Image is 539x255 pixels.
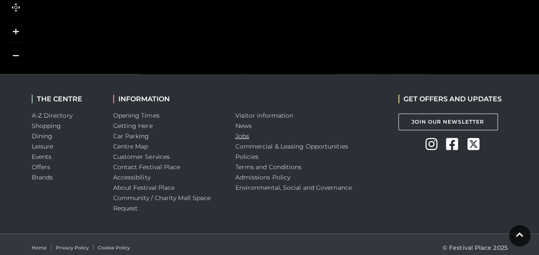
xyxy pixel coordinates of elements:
[443,242,508,252] p: © Festival Place 2025
[113,111,160,119] a: Opening Times
[113,183,175,191] a: About Festival Place
[32,121,61,129] a: Shopping
[32,142,54,150] a: Leisure
[235,132,249,140] a: Jobs
[113,194,211,212] a: Community / Charity Mall Space Request
[113,94,223,103] h2: INFORMATION
[113,152,170,160] a: Customer Services
[113,132,149,140] a: Car Parking
[32,111,72,119] a: A-Z Directory
[32,94,100,103] h2: THE CENTRE
[98,244,130,251] a: Cookie Policy
[398,94,502,103] h2: GET OFFERS AND UPDATES
[32,173,53,181] a: Brands
[32,132,53,140] a: Dining
[56,244,89,251] a: Privacy Policy
[235,142,348,150] a: Commercial & Leasing Opportunities
[113,121,153,129] a: Getting Here
[113,163,181,170] a: Contact Festival Place
[235,152,259,160] a: Policies
[235,183,352,191] a: Environmental, Social and Governance
[32,163,51,170] a: Offers
[32,152,52,160] a: Events
[235,173,291,181] a: Admissions Policy
[235,163,302,170] a: Terms and Conditions
[398,113,498,130] a: Join Our Newsletter
[113,173,151,181] a: Accessibility
[235,121,252,129] a: News
[113,142,148,150] a: Centre Map
[235,111,294,119] a: Visitor information
[32,244,47,251] a: Home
